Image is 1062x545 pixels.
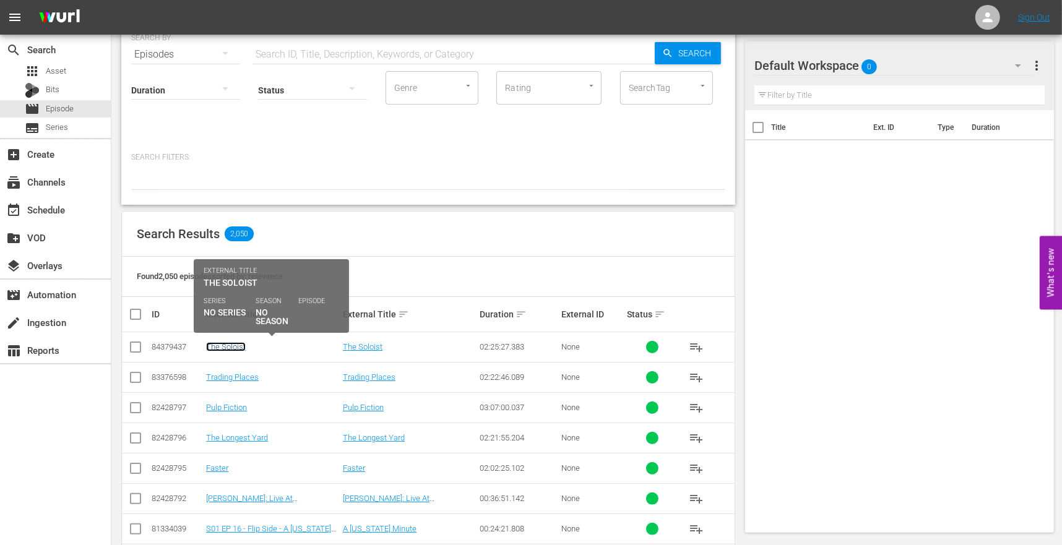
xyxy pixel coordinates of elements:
div: 02:22:46.089 [480,372,558,382]
a: The Longest Yard [206,433,268,442]
div: 82428792 [152,494,202,503]
div: None [561,524,623,533]
button: playlist_add [682,393,712,423]
div: None [561,463,623,473]
div: None [561,433,623,442]
th: Type [931,110,965,145]
span: Ingestion [6,315,21,330]
div: 02:25:27.383 [480,342,558,351]
img: ans4CAIJ8jUAAAAAAAAAAAAAAAAAAAAAAAAgQb4GAAAAAAAAAAAAAAAAAAAAAAAAJMjXAAAAAAAAAAAAAAAAAAAAAAAAgAT5G... [30,3,89,32]
a: The Longest Yard [343,433,405,442]
span: Search [673,42,721,64]
button: Open [697,80,709,92]
div: Bits [25,83,40,98]
a: Faster [343,463,365,473]
span: Overlays [6,259,21,273]
a: Pulp Fiction [343,403,384,412]
span: Bits [46,84,59,96]
div: Episodes [131,37,240,72]
button: playlist_add [682,363,712,392]
a: Sign Out [1018,12,1050,22]
span: sort [516,309,527,320]
span: Found 2,050 episodes sorted by: relevance [137,272,283,281]
th: Title [771,110,866,145]
button: Search [655,42,721,64]
div: Default Workspace [754,48,1033,83]
div: 81334039 [152,524,202,533]
div: None [561,494,623,503]
span: Episode [25,101,40,116]
span: Asset [46,65,66,77]
a: Pulp Fiction [206,403,247,412]
span: Search [6,43,21,58]
div: 83376598 [152,372,202,382]
div: 00:36:51.142 [480,494,558,503]
span: 2,050 [225,226,254,241]
p: Search Filters: [131,152,725,163]
span: sort [259,309,270,320]
span: Series [25,121,40,135]
div: None [561,342,623,351]
div: ID [152,309,202,319]
span: sort [398,309,409,320]
div: 02:02:25.102 [480,463,558,473]
div: 02:21:55.204 [480,433,558,442]
span: playlist_add [689,521,704,536]
span: Channels [6,175,21,190]
th: Duration [965,110,1039,145]
span: Reports [6,343,21,358]
button: playlist_add [682,332,712,362]
span: playlist_add [689,461,704,476]
a: Faster [206,463,228,473]
span: Create [6,147,21,162]
a: S01 EP 16 - Flip Side - A [US_STATE] Minute [206,524,336,543]
div: 03:07:00.037 [480,403,558,412]
th: Ext. ID [866,110,931,145]
button: Open Feedback Widget [1040,236,1062,309]
div: External ID [561,309,623,319]
span: playlist_add [689,400,704,415]
div: 82428795 [152,463,202,473]
button: Open [585,80,597,92]
div: None [561,403,623,412]
div: 00:24:21.808 [480,524,558,533]
button: playlist_add [682,514,712,544]
div: 82428797 [152,403,202,412]
div: 82428796 [152,433,202,442]
span: playlist_add [689,370,704,385]
a: [PERSON_NAME]: Live At [GEOGRAPHIC_DATA] [206,494,298,512]
div: Internal Title [206,307,339,322]
a: Trading Places [206,372,259,382]
span: Asset [25,64,40,79]
button: Open [462,80,474,92]
span: VOD [6,231,21,246]
span: playlist_add [689,491,704,506]
a: The Soloist [206,342,246,351]
div: Duration [480,307,558,322]
a: Trading Places [343,372,395,382]
span: Automation [6,288,21,303]
button: playlist_add [682,484,712,513]
div: None [561,372,623,382]
span: Search Results [137,226,220,241]
div: Status [627,307,678,322]
span: Schedule [6,203,21,218]
button: playlist_add [682,453,712,483]
a: [PERSON_NAME]: Live At [GEOGRAPHIC_DATA] [343,494,434,512]
span: 0 [861,54,877,80]
div: 84379437 [152,342,202,351]
span: playlist_add [689,431,704,445]
button: more_vert [1030,51,1045,80]
a: A [US_STATE] Minute [343,524,417,533]
a: The Soloist [343,342,382,351]
span: Series [46,121,68,134]
div: External Title [343,307,476,322]
span: sort [654,309,665,320]
button: playlist_add [682,423,712,453]
span: Episode [46,103,74,115]
span: more_vert [1030,58,1045,73]
span: playlist_add [689,340,704,354]
span: menu [7,10,22,25]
